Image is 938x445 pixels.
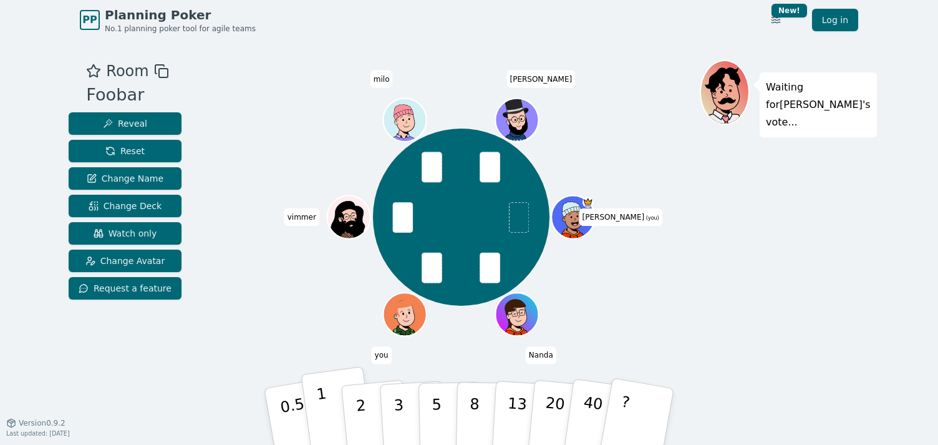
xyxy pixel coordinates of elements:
button: Reveal [69,112,181,135]
span: PP [82,12,97,27]
span: No.1 planning poker tool for agile teams [105,24,256,34]
a: PPPlanning PokerNo.1 planning poker tool for agile teams [80,6,256,34]
button: Request a feature [69,277,181,300]
span: Version 0.9.2 [19,418,65,428]
span: Click to change your name [284,208,319,226]
span: Request a feature [79,282,172,295]
span: Change Name [87,172,163,185]
a: Log in [812,9,858,31]
p: Waiting for [PERSON_NAME] 's vote... [766,79,871,131]
button: Change Name [69,167,181,190]
button: Click to change your avatar [553,197,594,238]
span: Click to change your name [579,208,662,226]
span: Reveal [103,117,147,130]
span: Last updated: [DATE] [6,430,70,437]
button: Version0.9.2 [6,418,65,428]
span: Planning Poker [105,6,256,24]
button: Change Avatar [69,250,181,272]
button: Reset [69,140,181,162]
span: Room [106,60,148,82]
span: Click to change your name [372,347,392,364]
span: Watch only [94,227,157,240]
button: New! [765,9,787,31]
span: Change Deck [89,200,162,212]
button: Watch only [69,222,181,245]
div: Foobar [86,82,168,108]
span: Click to change your name [526,347,556,364]
div: New! [771,4,807,17]
button: Change Deck [69,195,181,217]
span: Click to change your name [506,71,575,88]
button: Add as favourite [86,60,101,82]
span: (you) [644,215,659,221]
span: bartholomew is the host [583,197,593,208]
span: Change Avatar [85,255,165,267]
span: Click to change your name [370,71,393,88]
span: Reset [105,145,145,157]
